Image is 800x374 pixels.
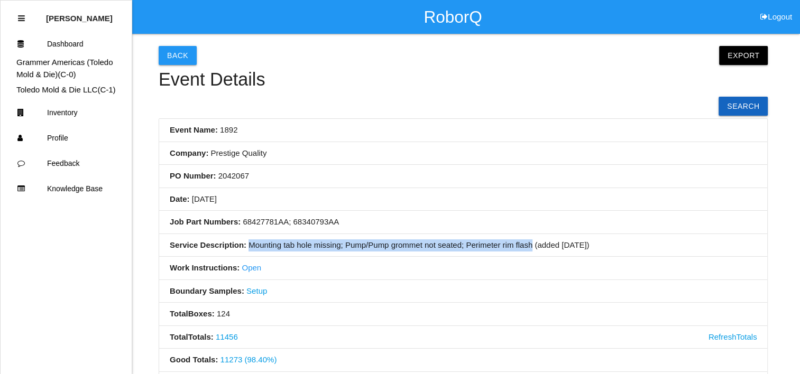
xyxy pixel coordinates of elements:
[216,332,238,341] a: 11456
[719,97,768,116] a: Search
[159,188,767,211] li: [DATE]
[159,211,767,234] li: 68427781AA; 68340793AA
[159,70,768,90] h4: Event Details
[18,6,25,31] div: Close
[159,303,767,326] li: 124
[170,194,190,203] b: Date:
[246,286,267,295] a: Setup
[170,171,216,180] b: PO Number:
[220,355,277,364] a: 11273 (98.40%)
[242,263,261,272] a: Open
[159,119,767,142] li: 1892
[170,125,218,134] b: Event Name:
[170,148,208,157] b: Company:
[170,309,215,318] b: Total Boxes :
[159,142,767,165] li: Prestige Quality
[1,176,132,201] a: Knowledge Base
[170,263,240,272] b: Work Instructions:
[159,234,767,257] li: Mounting tab hole missing; Pump/Pump grommet not seated; Perimeter rim flash (added [DATE])
[1,125,132,151] a: Profile
[1,100,132,125] a: Inventory
[1,84,132,96] div: Toledo Mold & Die LLC's Dashboard
[719,46,768,65] button: Export
[170,355,218,364] b: Good Totals :
[159,165,767,188] li: 2042067
[170,286,244,295] b: Boundary Samples:
[709,331,757,343] a: Refresh Totals
[170,217,241,226] b: Job Part Numbers:
[1,31,132,57] a: Dashboard
[159,46,197,65] button: Back
[1,57,132,80] div: Grammer Americas (Toledo Mold & Die)'s Dashboard
[16,85,116,94] a: Toledo Mold & Die LLC(C-1)
[16,58,113,79] a: Grammer Americas (Toledo Mold & Die)(C-0)
[170,332,214,341] b: Total Totals :
[170,240,246,249] b: Service Description:
[1,151,132,176] a: Feedback
[46,6,113,23] p: Eric Schneider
